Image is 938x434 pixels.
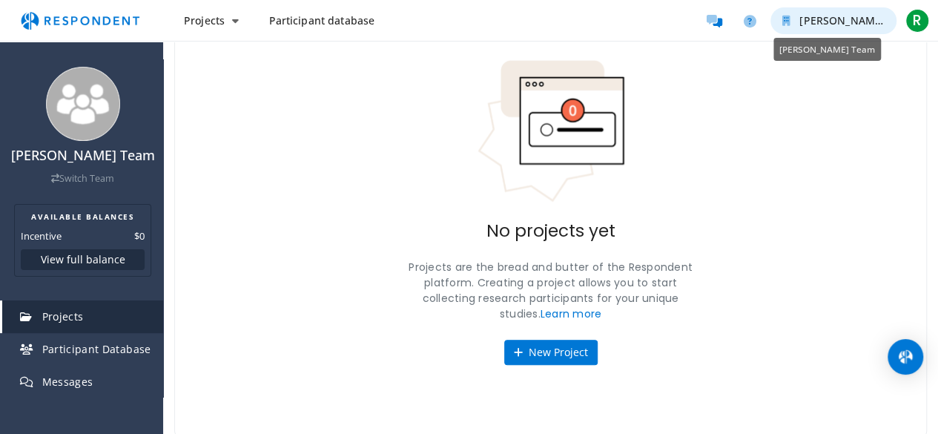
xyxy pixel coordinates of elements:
span: Projects [42,309,84,323]
section: Balance summary [14,204,151,277]
button: New Project [504,340,598,365]
span: Messages [42,375,93,389]
span: Participant database [268,13,374,27]
span: Participant Database [42,342,151,356]
a: Learn more [541,306,602,321]
dd: $0 [134,228,145,243]
button: Ryan J. Cooper Team [770,7,896,34]
dt: Incentive [21,228,62,243]
a: Switch Team [51,172,114,185]
a: Message participants [699,6,729,36]
img: team_avatar_256.png [46,67,120,141]
a: Help and support [735,6,764,36]
span: [PERSON_NAME] Team [799,13,916,27]
span: [PERSON_NAME] Team [779,43,875,55]
h2: No projects yet [486,221,615,242]
div: Open Intercom Messenger [888,339,923,375]
img: No projects indicator [477,59,625,203]
h4: [PERSON_NAME] Team [10,148,156,163]
span: R [905,9,929,33]
img: respondent-logo.png [12,7,148,35]
a: Participant database [257,7,386,34]
button: Projects [172,7,251,34]
p: Projects are the bread and butter of the Respondent platform. Creating a project allows you to st... [403,260,699,322]
h2: AVAILABLE BALANCES [21,211,145,223]
span: Projects [184,13,225,27]
button: View full balance [21,249,145,270]
button: R [902,7,932,34]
